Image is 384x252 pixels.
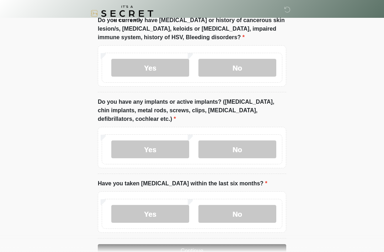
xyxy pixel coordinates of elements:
label: Do you have any implants or active implants? ([MEDICAL_DATA], chin implants, metal rods, screws, ... [98,98,286,123]
label: No [198,140,276,158]
label: No [198,205,276,223]
label: Yes [111,59,189,77]
label: Do you currently have [MEDICAL_DATA] or history of cancerous skin lesion/s, [MEDICAL_DATA], keloi... [98,16,286,42]
img: It's A Secret Med Spa Logo [91,5,153,21]
label: No [198,59,276,77]
label: Have you taken [MEDICAL_DATA] within the last six months? [98,179,267,188]
label: Yes [111,140,189,158]
label: Yes [111,205,189,223]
